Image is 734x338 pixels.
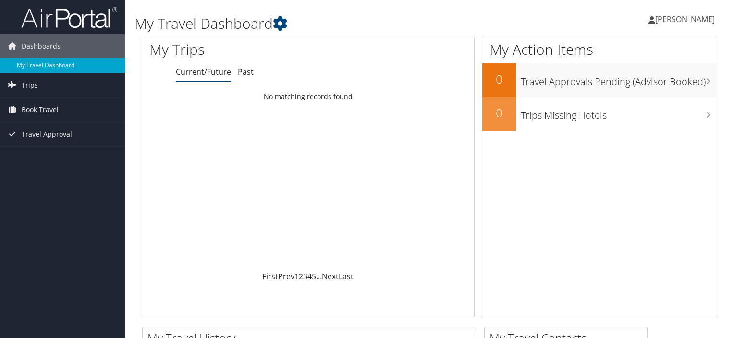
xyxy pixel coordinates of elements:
a: Current/Future [176,66,231,77]
a: Next [322,271,339,282]
h2: 0 [482,105,516,121]
span: Trips [22,73,38,97]
span: Dashboards [22,34,61,58]
h1: My Trips [149,39,329,60]
span: Travel Approval [22,122,72,146]
td: No matching records found [142,88,474,105]
span: … [316,271,322,282]
h3: Travel Approvals Pending (Advisor Booked) [521,70,717,88]
a: Last [339,271,354,282]
span: [PERSON_NAME] [655,14,715,25]
h1: My Travel Dashboard [135,13,528,34]
a: 4 [307,271,312,282]
a: Prev [278,271,294,282]
a: Past [238,66,254,77]
h1: My Action Items [482,39,717,60]
img: airportal-logo.png [21,6,117,29]
a: 1 [294,271,299,282]
a: 0Travel Approvals Pending (Advisor Booked) [482,63,717,97]
a: 2 [299,271,303,282]
a: [PERSON_NAME] [648,5,724,34]
h2: 0 [482,71,516,88]
a: First [262,271,278,282]
span: Book Travel [22,98,59,122]
h3: Trips Missing Hotels [521,104,717,122]
a: 0Trips Missing Hotels [482,97,717,131]
a: 5 [312,271,316,282]
a: 3 [303,271,307,282]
